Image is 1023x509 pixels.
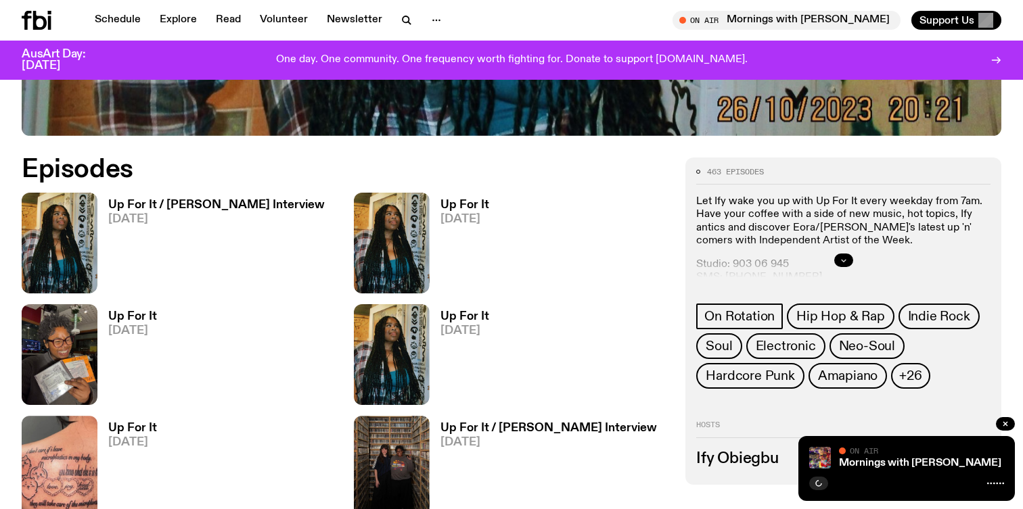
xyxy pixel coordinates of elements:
button: On AirMornings with [PERSON_NAME] [673,11,901,30]
span: +26 [899,368,922,383]
h3: AusArt Day: [DATE] [22,49,108,72]
span: [DATE] [108,214,325,225]
a: Up For It[DATE] [430,311,489,405]
a: Up For It[DATE] [97,311,157,405]
img: Ify - a Brown Skin girl with black braided twists, looking up to the side with her tongue stickin... [354,193,430,293]
h3: Up For It [440,311,489,322]
h3: Up For It [440,199,489,211]
a: Up For It / [PERSON_NAME] Interview[DATE] [97,199,325,293]
span: 463 episodes [707,168,764,176]
p: One day. One community. One frequency worth fighting for. Donate to support [DOMAIN_NAME]. [276,54,748,66]
a: Explore [152,11,205,30]
span: On Rotation [704,309,775,324]
h2: Hosts [696,421,991,437]
h2: Episodes [22,157,669,182]
a: Indie Rock [899,304,980,329]
span: [DATE] [440,214,489,225]
span: Indie Rock [908,309,970,324]
span: Support Us [919,14,974,26]
a: Hardcore Punk [696,363,804,389]
span: [DATE] [440,325,489,337]
a: Electronic [746,333,825,359]
a: Newsletter [319,11,390,30]
h3: Up For It [108,422,157,434]
a: On Rotation [696,304,783,329]
span: Amapiano [818,368,878,383]
h3: Up For It [108,311,157,322]
span: On Air [850,446,878,455]
span: [DATE] [108,437,157,448]
button: Support Us [911,11,1001,30]
span: [DATE] [440,437,657,448]
p: Let Ify wake you up with Up For It every weekday from 7am. Have your coffee with a side of new mu... [696,195,991,247]
a: Soul [696,333,742,359]
a: Read [208,11,249,30]
h3: Up For It / [PERSON_NAME] Interview [108,199,325,211]
button: +26 [891,363,930,389]
img: Ify - a Brown Skin girl with black braided twists, looking up to the side with her tongue stickin... [354,304,430,405]
span: Neo-Soul [839,339,895,354]
span: Hip Hop & Rap [796,309,884,324]
h3: Ify Obiegbu [696,452,991,466]
a: Up For It[DATE] [430,199,489,293]
a: Hip Hop & Rap [787,304,894,329]
span: [DATE] [108,325,157,337]
a: Volunteer [252,11,316,30]
img: Ify - a Brown Skin girl with black braided twists, looking up to the side with her tongue stickin... [22,193,97,293]
span: Electronic [756,339,816,354]
a: Schedule [87,11,149,30]
a: Neo-Soul [829,333,905,359]
a: Amapiano [809,363,887,389]
span: Hardcore Punk [706,368,794,383]
a: Mornings with [PERSON_NAME] [839,458,1001,468]
span: Soul [706,339,732,354]
h3: Up For It / [PERSON_NAME] Interview [440,422,657,434]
